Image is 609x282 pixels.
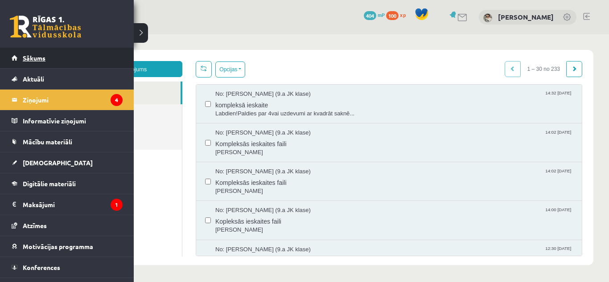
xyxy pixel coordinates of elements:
[12,69,123,89] a: Aktuāli
[180,133,275,142] span: No: [PERSON_NAME] (9.a JK klase)
[12,90,123,110] a: Ziņojumi4
[180,27,210,43] button: Opcijas
[23,75,44,83] span: Aktuāli
[180,192,537,200] span: [PERSON_NAME]
[400,11,406,18] span: xp
[23,180,76,188] span: Digitālie materiāli
[12,257,123,278] a: Konferences
[180,75,537,84] span: Labdien!Paldies par 4vai uzdevumi ar kvadrāt saknē...
[386,11,399,20] span: 100
[364,11,376,20] span: 404
[485,27,531,43] span: 1 – 30 no 233
[23,159,93,167] span: [DEMOGRAPHIC_DATA]
[508,211,537,218] span: 12:30 [DATE]
[180,56,275,64] span: No: [PERSON_NAME] (9.a JK klase)
[180,211,275,220] span: No: [PERSON_NAME] (9.a JK klase)
[12,131,123,152] a: Mācību materiāli
[23,54,45,62] span: Sākums
[378,11,385,18] span: mP
[23,90,123,110] legend: Ziņojumi
[27,47,145,70] a: Ienākošie
[180,94,275,103] span: No: [PERSON_NAME] (9.a JK klase)
[180,103,537,114] span: Kompleksās ieskaites faili
[12,215,123,236] a: Atzīmes
[386,11,410,18] a: 100 xp
[111,94,123,106] i: 4
[23,263,60,271] span: Konferences
[12,173,123,194] a: Digitālie materiāli
[111,199,123,211] i: 1
[364,11,385,18] a: 404 mP
[10,16,81,38] a: Rīgas 1. Tālmācības vidusskola
[23,138,72,146] span: Mācību materiāli
[180,211,537,239] a: No: [PERSON_NAME] (9.a JK klase) 12:30 [DATE] Kompleksā ieskaite
[27,93,146,115] a: Dzēstie
[23,242,93,250] span: Motivācijas programma
[27,70,146,93] a: Nosūtītie
[12,194,123,215] a: Maksājumi1
[508,133,537,140] span: 14:02 [DATE]
[180,56,537,83] a: No: [PERSON_NAME] (9.a JK klase) 14:32 [DATE] kompleksā ieskaite Labdien!Paldies par 4vai uzdevum...
[12,48,123,68] a: Sākums
[508,94,537,101] span: 14:02 [DATE]
[23,110,123,131] legend: Informatīvie ziņojumi
[180,172,537,200] a: No: [PERSON_NAME] (9.a JK klase) 14:00 [DATE] Kopleksās ieskaites faili [PERSON_NAME]
[12,236,123,257] a: Motivācijas programma
[180,94,537,122] a: No: [PERSON_NAME] (9.a JK klase) 14:02 [DATE] Kompleksās ieskaites faili [PERSON_NAME]
[180,142,537,153] span: Kompleksās ieskaites faili
[180,219,537,230] span: Kompleksā ieskaite
[27,27,147,43] a: Jauns ziņojums
[180,172,275,180] span: No: [PERSON_NAME] (9.a JK klase)
[180,64,537,75] span: kompleksā ieskaite
[180,114,537,123] span: [PERSON_NAME]
[498,12,554,21] a: [PERSON_NAME]
[508,172,537,179] span: 14:00 [DATE]
[12,110,123,131] a: Informatīvie ziņojumi
[23,221,47,229] span: Atzīmes
[23,194,123,215] legend: Maksājumi
[508,56,537,62] span: 14:32 [DATE]
[180,133,537,161] a: No: [PERSON_NAME] (9.a JK klase) 14:02 [DATE] Kompleksās ieskaites faili [PERSON_NAME]
[180,153,537,161] span: [PERSON_NAME]
[180,180,537,192] span: Kopleksās ieskaites faili
[483,13,492,22] img: Marija Tjarve
[12,152,123,173] a: [DEMOGRAPHIC_DATA]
